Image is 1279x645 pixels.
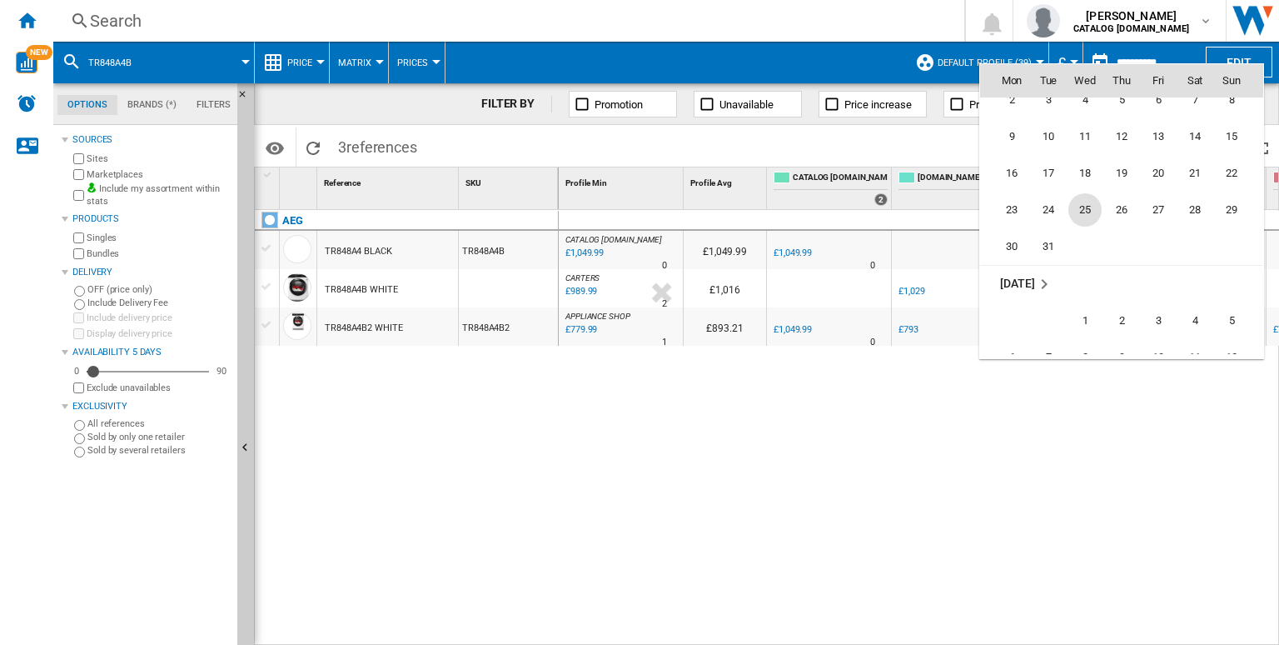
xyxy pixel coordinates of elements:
td: Tuesday December 24 2024 [1030,192,1067,228]
span: 30 [995,230,1028,263]
td: Saturday January 11 2025 [1177,339,1213,376]
span: 2 [995,83,1028,117]
td: Monday December 30 2024 [980,228,1030,266]
span: 23 [995,193,1028,227]
td: Saturday December 28 2024 [1177,192,1213,228]
td: Monday January 6 2025 [980,339,1030,376]
th: Mon [980,64,1030,97]
td: Thursday January 9 2025 [1103,339,1140,376]
td: January 2025 [980,265,1263,302]
span: 5 [1105,83,1138,117]
td: Monday December 16 2024 [980,155,1030,192]
td: Friday December 27 2024 [1140,192,1177,228]
td: Wednesday January 8 2025 [1067,339,1103,376]
span: 17 [1032,157,1065,190]
td: Saturday December 14 2024 [1177,118,1213,155]
span: 6 [995,341,1028,374]
span: 29 [1215,193,1248,227]
td: Wednesday December 18 2024 [1067,155,1103,192]
td: Tuesday December 31 2024 [1030,228,1067,266]
td: Thursday December 19 2024 [1103,155,1140,192]
span: 2 [1105,304,1138,337]
th: Sat [1177,64,1213,97]
span: 8 [1068,341,1102,374]
span: 12 [1215,341,1248,374]
td: Friday December 20 2024 [1140,155,1177,192]
span: 11 [1068,120,1102,153]
span: 19 [1105,157,1138,190]
td: Thursday December 5 2024 [1103,82,1140,118]
span: 7 [1032,341,1065,374]
span: 28 [1178,193,1212,227]
td: Thursday December 26 2024 [1103,192,1140,228]
td: Saturday January 4 2025 [1177,302,1213,339]
td: Monday December 23 2024 [980,192,1030,228]
td: Tuesday December 3 2024 [1030,82,1067,118]
span: 5 [1215,304,1248,337]
td: Sunday December 15 2024 [1213,118,1263,155]
span: 11 [1178,341,1212,374]
span: 20 [1142,157,1175,190]
td: Sunday December 8 2024 [1213,82,1263,118]
tr: Week 5 [980,192,1263,228]
span: 6 [1142,83,1175,117]
span: 22 [1215,157,1248,190]
td: Friday January 3 2025 [1140,302,1177,339]
span: 7 [1178,83,1212,117]
span: 9 [995,120,1028,153]
span: 26 [1105,193,1138,227]
span: 16 [995,157,1028,190]
th: Fri [1140,64,1177,97]
td: Tuesday December 10 2024 [1030,118,1067,155]
td: Monday December 2 2024 [980,82,1030,118]
span: 10 [1142,341,1175,374]
th: Thu [1103,64,1140,97]
span: 9 [1105,341,1138,374]
tr: Week 4 [980,155,1263,192]
td: Thursday January 2 2025 [1103,302,1140,339]
td: Wednesday December 25 2024 [1067,192,1103,228]
td: Sunday January 12 2025 [1213,339,1263,376]
th: Wed [1067,64,1103,97]
span: 31 [1032,230,1065,263]
td: Monday December 9 2024 [980,118,1030,155]
span: 15 [1215,120,1248,153]
td: Tuesday December 17 2024 [1030,155,1067,192]
td: Friday January 10 2025 [1140,339,1177,376]
span: [DATE] [1000,277,1034,290]
span: 1 [1068,304,1102,337]
span: 12 [1105,120,1138,153]
span: 4 [1068,83,1102,117]
span: 10 [1032,120,1065,153]
span: 14 [1178,120,1212,153]
span: 21 [1178,157,1212,190]
span: 3 [1142,304,1175,337]
span: 13 [1142,120,1175,153]
tr: Week 1 [980,302,1263,339]
tr: Week 3 [980,118,1263,155]
span: 25 [1068,193,1102,227]
td: Saturday December 21 2024 [1177,155,1213,192]
span: 24 [1032,193,1065,227]
td: Sunday December 22 2024 [1213,155,1263,192]
th: Sun [1213,64,1263,97]
tr: Week undefined [980,265,1263,302]
td: Tuesday January 7 2025 [1030,339,1067,376]
span: 18 [1068,157,1102,190]
tr: Week 2 [980,82,1263,118]
th: Tue [1030,64,1067,97]
td: Wednesday December 4 2024 [1067,82,1103,118]
td: Wednesday January 1 2025 [1067,302,1103,339]
td: Friday December 6 2024 [1140,82,1177,118]
span: 8 [1215,83,1248,117]
tr: Week 2 [980,339,1263,376]
span: 4 [1178,304,1212,337]
td: Wednesday December 11 2024 [1067,118,1103,155]
td: Sunday January 5 2025 [1213,302,1263,339]
tr: Week 6 [980,228,1263,266]
td: Saturday December 7 2024 [1177,82,1213,118]
td: Sunday December 29 2024 [1213,192,1263,228]
span: 27 [1142,193,1175,227]
td: Friday December 13 2024 [1140,118,1177,155]
md-calendar: Calendar [980,64,1263,358]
